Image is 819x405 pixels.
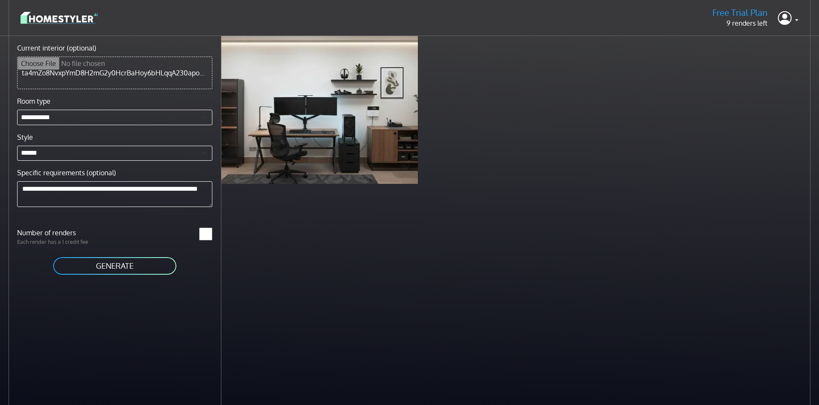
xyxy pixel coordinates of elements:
[712,18,768,28] p: 9 renders left
[21,10,98,25] img: logo-3de290ba35641baa71223ecac5eacb59cb85b4c7fdf211dc9aaecaaee71ea2f8.svg
[12,228,115,238] label: Number of renders
[17,43,96,53] label: Current interior (optional)
[17,96,51,106] label: Room type
[17,168,116,178] label: Specific requirements (optional)
[52,256,177,276] button: GENERATE
[17,132,33,142] label: Style
[712,7,768,18] h5: Free Trial Plan
[12,238,115,246] p: Each render has a 1 credit fee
